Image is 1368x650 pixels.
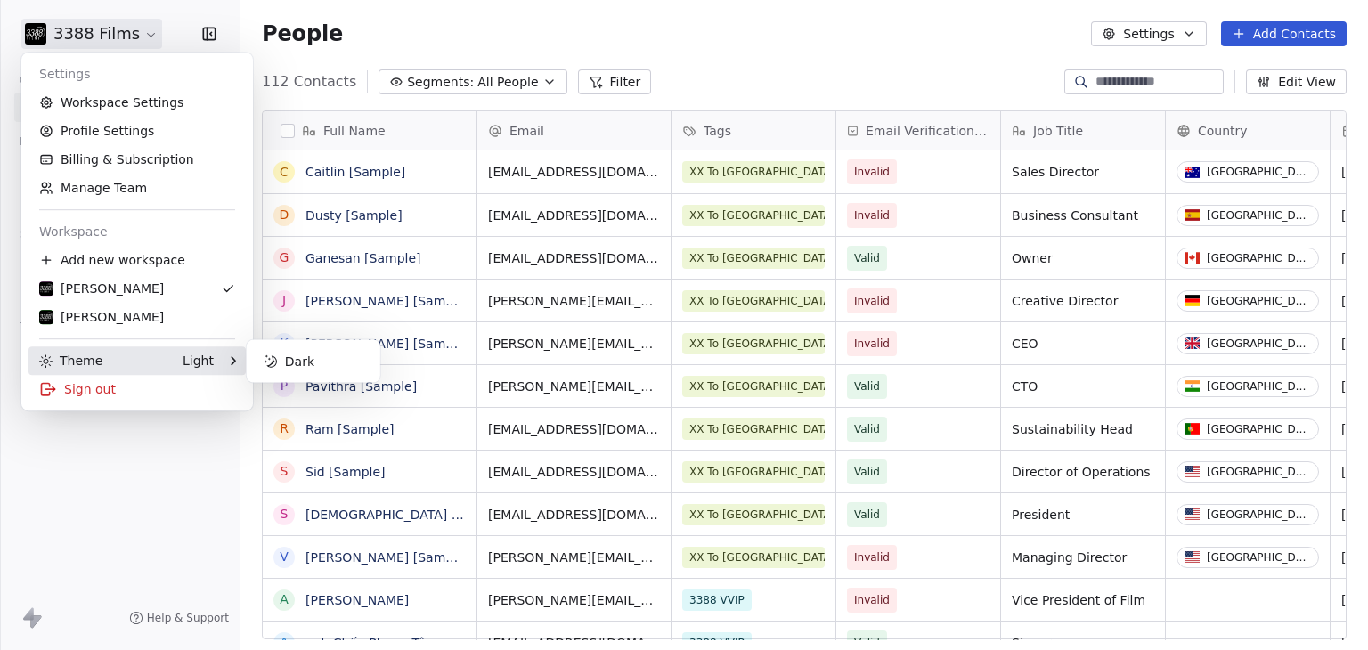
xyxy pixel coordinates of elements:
a: Billing & Subscription [28,145,246,174]
div: Add new workspace [28,246,246,274]
img: 3388Films_Logo_White.jpg [39,281,53,296]
img: 3388Films_Logo_White.jpg [39,310,53,324]
div: Sign out [28,375,246,403]
a: Workspace Settings [28,88,246,117]
div: Settings [28,60,246,88]
div: Dark [254,347,373,376]
div: [PERSON_NAME] [39,308,164,326]
div: [PERSON_NAME] [39,280,164,297]
div: Workspace [28,217,246,246]
a: Profile Settings [28,117,246,145]
div: Light [183,352,214,370]
div: Theme [39,352,102,370]
a: Manage Team [28,174,246,202]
